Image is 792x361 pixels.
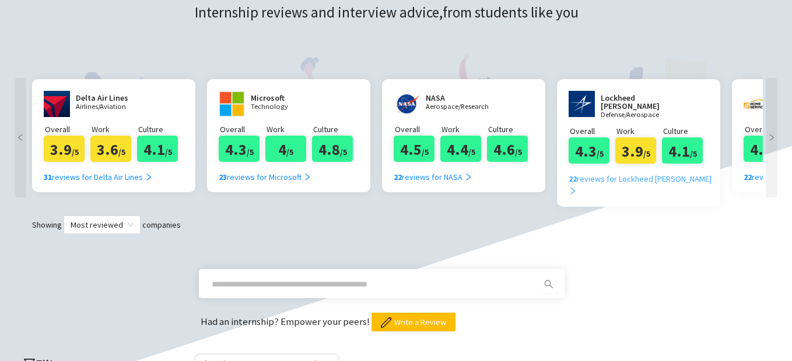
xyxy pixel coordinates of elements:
[381,317,391,328] img: pencil.png
[422,147,429,157] span: /5
[464,173,472,181] span: right
[44,171,153,183] div: reviews for Delta Air Lines
[643,148,650,159] span: /5
[690,148,697,159] span: /5
[76,94,146,102] h2: Delta Air Lines
[539,275,558,293] button: search
[616,125,662,137] p: Work
[220,123,265,136] p: Overall
[440,136,481,162] div: 4.4
[662,137,703,164] div: 4.1
[569,91,595,117] img: www.lockheedmartin.com
[90,136,131,162] div: 3.6
[312,136,353,162] div: 4.8
[569,172,717,198] div: reviews for Lockheed [PERSON_NAME]
[394,91,420,117] img: nasa.gov
[201,315,372,328] span: Had an internship? Empower your peers!
[138,123,184,136] p: Culture
[137,136,178,162] div: 4.1
[745,123,790,136] p: Overall
[597,148,604,159] span: /5
[441,123,487,136] p: Work
[744,136,784,162] div: 4.3
[92,123,137,136] p: Work
[267,123,312,136] p: Work
[219,136,260,162] div: 4.3
[766,133,777,141] span: right
[570,125,615,137] p: Overall
[71,216,134,233] span: Most reviewed
[303,173,311,181] span: right
[44,172,52,182] b: 31
[569,164,717,198] a: 22reviews for Lockheed [PERSON_NAME] right
[426,94,496,102] h2: NASA
[487,136,528,162] div: 4.6
[45,123,90,136] p: Overall
[145,173,153,181] span: right
[540,279,558,289] span: search
[569,174,577,184] b: 22
[251,94,321,102] h2: Microsoft
[340,147,347,157] span: /5
[195,1,596,24] h3: Internship reviews and interview advice, from students like you
[313,123,359,136] p: Culture
[601,111,688,119] p: Defense/Aerospace
[76,103,146,111] p: Airlines/Aviation
[394,162,472,183] a: 22reviews for NASA right
[219,91,245,117] img: www.microsoft.com
[488,123,534,136] p: Culture
[165,147,172,157] span: /5
[569,137,609,164] div: 4.3
[615,137,656,164] div: 3.9
[44,162,153,183] a: 31reviews for Delta Air Lines right
[286,147,293,157] span: /5
[744,172,752,182] b: 22
[219,162,311,183] a: 23reviews for Microsoft right
[394,316,446,328] span: Write a Review
[265,136,306,162] div: 4
[251,103,321,111] p: Technology
[118,147,125,157] span: /5
[72,147,79,157] span: /5
[394,136,434,162] div: 4.5
[15,133,26,141] span: left
[468,147,475,157] span: /5
[515,147,522,157] span: /5
[372,313,455,331] button: Write a Review
[44,136,85,162] div: 3.9
[426,103,496,111] p: Aerospace/Research
[219,171,311,183] div: reviews for Microsoft
[247,147,254,157] span: /5
[395,123,440,136] p: Overall
[663,125,709,137] p: Culture
[601,94,688,110] h2: Lockheed [PERSON_NAME]
[394,171,472,183] div: reviews for NASA
[12,215,780,234] div: Showing companies
[219,172,227,182] b: 23
[569,187,577,195] span: right
[394,172,402,182] b: 22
